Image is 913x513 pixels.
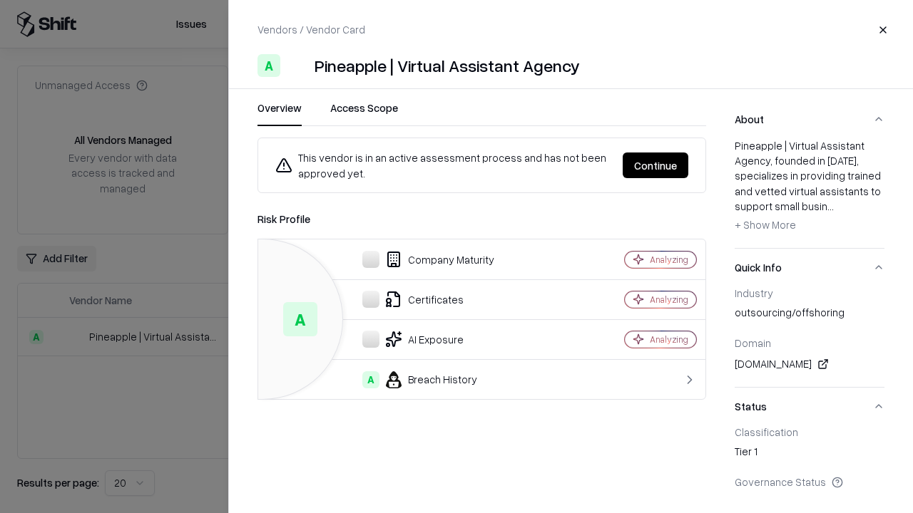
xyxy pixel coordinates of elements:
button: Status [735,388,884,425]
div: Classification [735,425,884,438]
button: Overview [257,100,302,126]
button: About [735,100,884,138]
div: About [735,138,884,248]
div: Domain [735,336,884,349]
button: Continue [623,152,688,178]
div: [DOMAIN_NAME] [735,356,884,373]
div: AI Exposure [270,331,575,348]
div: This vendor is in an active assessment process and has not been approved yet. [275,150,611,181]
p: Vendors / Vendor Card [257,22,365,37]
div: Pineapple | Virtual Assistant Agency [315,54,580,77]
div: A [362,371,379,388]
div: A [257,54,280,77]
button: + Show More [735,214,796,237]
div: Governance Status [735,475,884,488]
div: Industry [735,286,884,299]
div: Pineapple | Virtual Assistant Agency, founded in [DATE], specializes in providing trained and vet... [735,138,884,237]
div: A [283,302,317,336]
img: Pineapple | Virtual Assistant Agency [286,54,309,77]
div: Company Maturity [270,251,575,268]
button: Quick Info [735,249,884,286]
span: + Show More [735,218,796,231]
div: Certificates [270,291,575,308]
div: Risk Profile [257,210,706,227]
div: Analyzing [650,333,688,346]
div: outsourcing/offshoring [735,305,884,325]
div: Tier 1 [735,444,884,464]
button: Access Scope [330,100,398,126]
div: Quick Info [735,286,884,387]
div: Breach History [270,371,575,388]
div: Analyzing [650,254,688,266]
span: ... [827,199,834,212]
div: Analyzing [650,294,688,306]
